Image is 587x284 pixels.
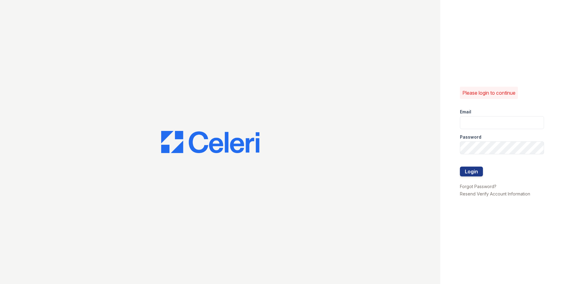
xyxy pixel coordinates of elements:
a: Forgot Password? [460,184,496,189]
a: Resend Verify Account Information [460,191,530,196]
img: CE_Logo_Blue-a8612792a0a2168367f1c8372b55b34899dd931a85d93a1a3d3e32e68fde9ad4.png [161,131,259,153]
label: Email [460,109,471,115]
p: Please login to continue [462,89,515,97]
button: Login [460,167,483,176]
label: Password [460,134,481,140]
